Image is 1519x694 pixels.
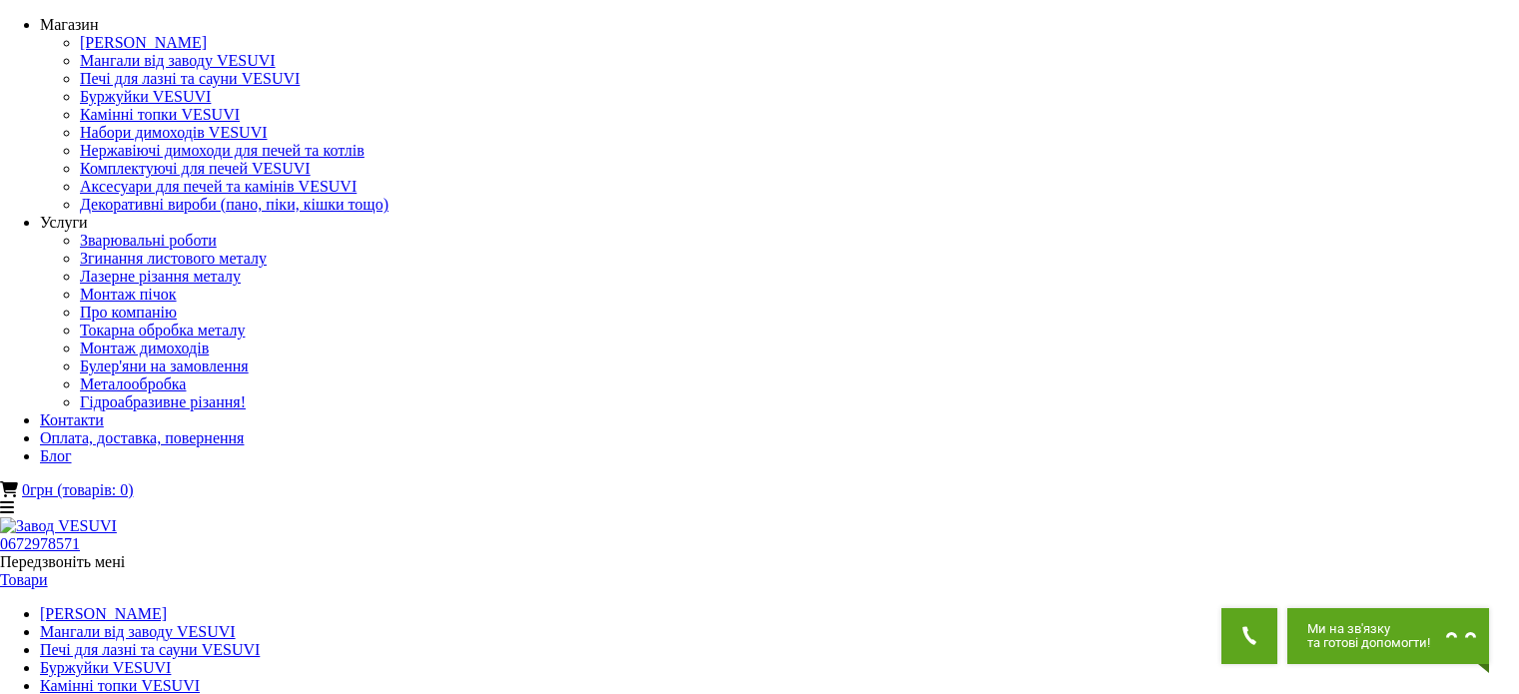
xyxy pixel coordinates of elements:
button: Get Call button [1221,608,1277,664]
button: Chat button [1287,608,1489,664]
a: Про компанію [80,304,177,321]
a: [PERSON_NAME] [40,605,167,622]
div: Магазин [40,16,1519,34]
a: Токарна обробка металу [80,322,245,339]
a: Камінні топки VESUVI [80,106,240,123]
a: [PERSON_NAME] [80,34,207,51]
a: Мангали від заводу VESUVI [80,52,276,69]
a: Монтаж димоходів [80,340,209,356]
a: Згинання листового металу [80,250,267,267]
a: Буржуйки VESUVI [80,88,211,105]
a: Гідроабразивне різання! [80,393,246,410]
a: Контакти [40,411,104,428]
a: Зварювальні роботи [80,232,217,249]
a: Нержавіючі димоходи для печей та котлів [80,142,365,159]
span: Ми на зв'язку [1307,622,1430,636]
a: Набори димоходів VESUVI [80,124,268,141]
a: Металообробка [80,375,186,392]
a: Буржуйки VESUVI [40,659,171,676]
a: Оплата, доставка, повернення [40,429,244,446]
div: Услуги [40,214,1519,232]
a: Печі для лазні та сауни VESUVI [80,70,300,87]
a: Монтаж пічок [80,286,177,303]
a: Булер'яни на замовлення [80,357,249,374]
a: Лазерне різання металу [80,268,241,285]
a: Печі для лазні та сауни VESUVI [40,641,260,658]
a: Декоративні вироби (пано, піки, кішки тощо) [80,196,388,213]
span: та готові допомогти! [1307,636,1430,650]
a: Комплектуючі для печей VESUVI [80,160,311,177]
a: 0грн (товарів: 0) [22,481,133,498]
a: Камінні топки VESUVI [40,677,200,694]
a: Блог [40,447,72,464]
a: Мангали від заводу VESUVI [40,623,236,640]
a: Аксесуари для печей та камінів VESUVI [80,178,357,195]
